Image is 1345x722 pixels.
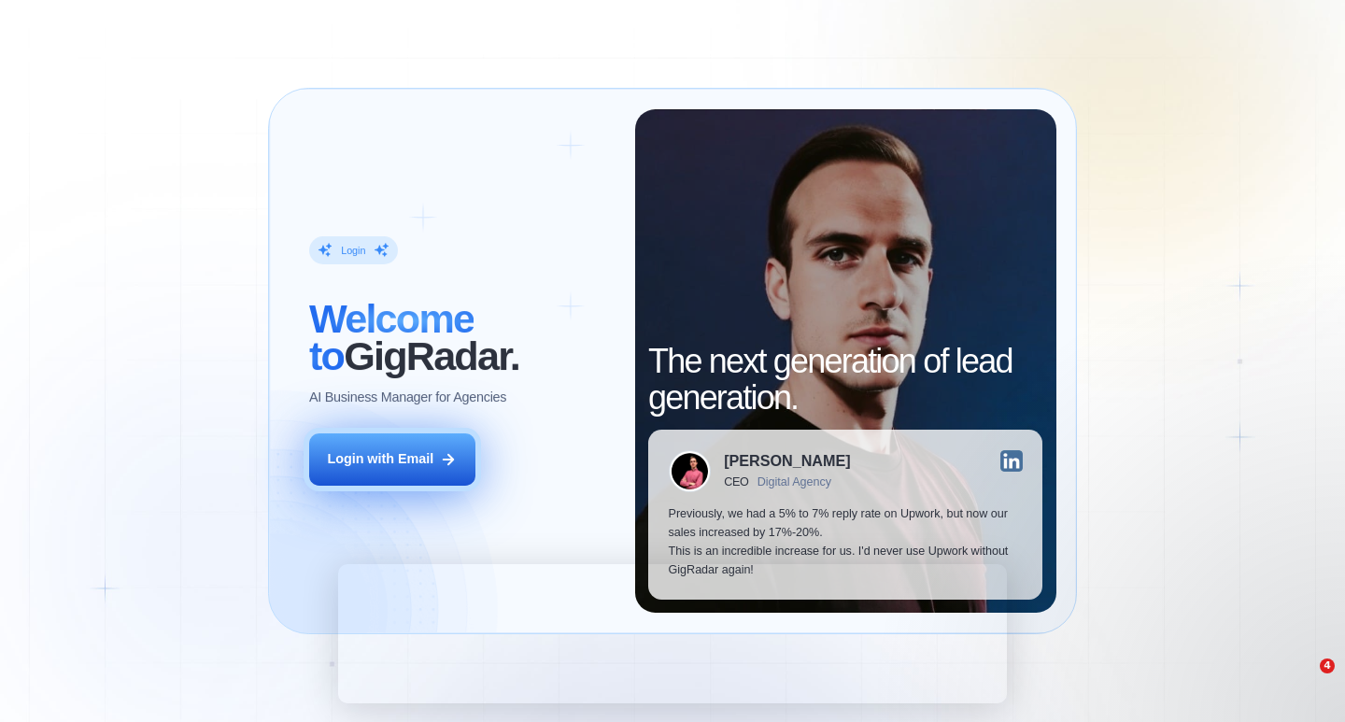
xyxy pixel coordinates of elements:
[648,343,1042,417] h2: The next generation of lead generation.
[1281,658,1326,703] iframe: Intercom live chat
[724,453,850,468] div: [PERSON_NAME]
[309,389,506,407] p: AI Business Manager for Agencies
[724,475,749,488] div: CEO
[971,541,1345,672] iframe: Intercom notifications message
[309,301,615,375] h2: ‍ GigRadar.
[309,296,474,378] span: Welcome to
[309,433,475,486] button: Login with Email
[338,564,1007,703] iframe: Survey by Vadym from GigRadar.io
[1320,658,1335,673] span: 4
[669,505,1023,579] p: Previously, we had a 5% to 7% reply rate on Upwork, but now our sales increased by 17%-20%. This ...
[327,450,433,469] div: Login with Email
[757,475,831,488] div: Digital Agency
[341,244,365,257] div: Login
